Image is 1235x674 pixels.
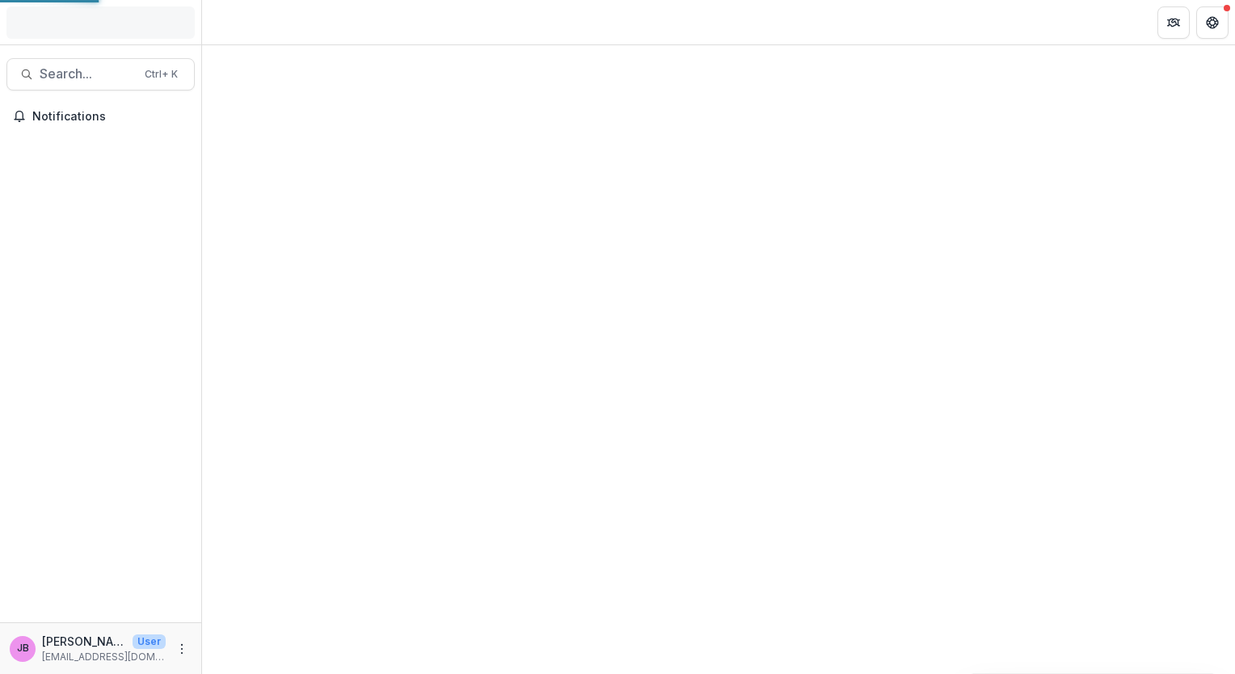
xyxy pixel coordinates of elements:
button: Search... [6,58,195,91]
div: Jessie Besancenez [17,643,29,654]
button: Get Help [1196,6,1229,39]
nav: breadcrumb [209,11,277,34]
p: [EMAIL_ADDRESS][DOMAIN_NAME] [42,650,166,664]
span: Notifications [32,110,188,124]
p: User [133,634,166,649]
button: Notifications [6,103,195,129]
button: More [172,639,192,659]
div: Ctrl + K [141,65,181,83]
button: Partners [1157,6,1190,39]
p: [PERSON_NAME] [42,633,126,650]
span: Search... [40,66,135,82]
